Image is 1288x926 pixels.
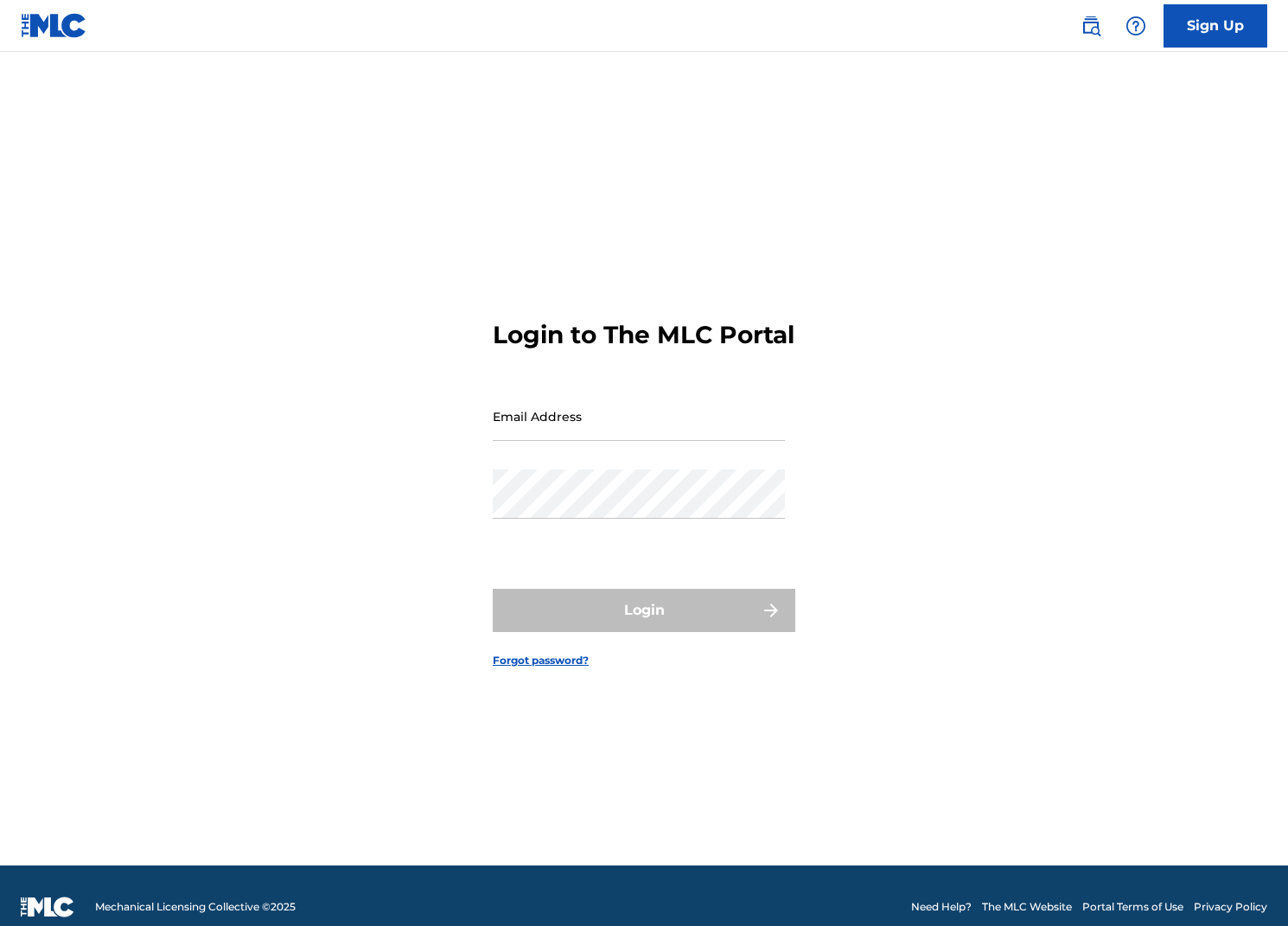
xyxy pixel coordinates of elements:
[1082,899,1183,915] a: Portal Terms of Use
[95,899,296,915] span: Mechanical Licensing Collective © 2025
[1074,9,1108,43] a: Public Search
[21,897,74,917] img: logo
[982,899,1072,915] a: The MLC Website
[1194,899,1267,915] a: Privacy Policy
[1081,16,1101,36] img: search
[1202,843,1288,926] iframe: Chat Widget
[21,13,87,38] img: MLC Logo
[1164,4,1267,48] a: Sign Up
[1119,9,1153,43] div: Help
[493,320,794,350] h3: Login to The MLC Portal
[1125,16,1146,36] img: help
[911,899,972,915] a: Need Help?
[493,653,589,668] a: Forgot password?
